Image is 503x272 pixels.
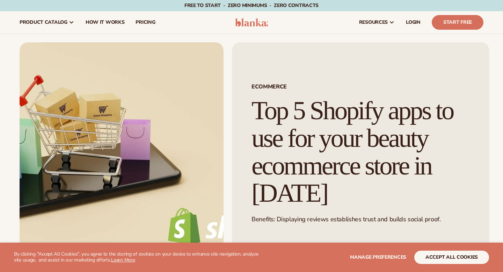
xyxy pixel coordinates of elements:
span: product catalog [20,20,67,25]
p: Benefits: Displaying reviews establishes trust and builds social proof. [251,215,470,223]
h1: Top 5 Shopify apps to use for your beauty ecommerce store in [DATE] [251,97,470,207]
a: pricing [130,11,161,34]
button: accept all cookies [414,251,489,264]
span: Free to start · ZERO minimums · ZERO contracts [184,2,319,9]
img: logo [235,18,268,27]
span: pricing [136,20,155,25]
a: product catalog [14,11,80,34]
span: LOGIN [406,20,421,25]
a: Start Free [432,15,483,30]
span: ECOMMERCE [251,84,470,90]
span: Manage preferences [350,254,406,260]
a: How It Works [80,11,130,34]
button: Manage preferences [350,251,406,264]
p: By clicking "Accept All Cookies", you agree to the storing of cookies on your device to enhance s... [14,251,263,263]
a: Learn More [111,257,135,263]
a: resources [353,11,400,34]
a: LOGIN [400,11,426,34]
span: How It Works [86,20,125,25]
span: resources [359,20,388,25]
img: Mini shopping cart and bags on a smartphone with the Shopify logo, representing essential tools a... [20,42,224,268]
